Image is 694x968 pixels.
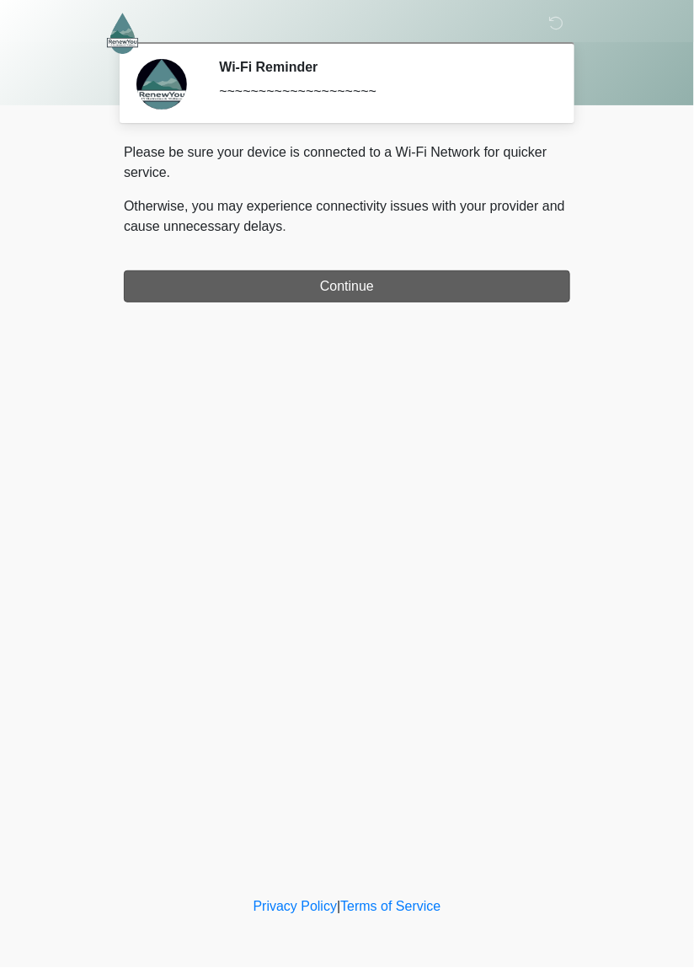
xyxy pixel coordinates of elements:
p: Please be sure your device is connected to a Wi-Fi Network for quicker service. [124,142,570,183]
a: | [337,900,340,914]
button: Continue [124,270,570,302]
a: Privacy Policy [254,900,338,914]
p: Otherwise, you may experience connectivity issues with your provider and cause unnecessary delays [124,196,570,237]
a: Terms of Service [340,900,440,914]
img: Agent Avatar [136,59,187,110]
span: . [283,219,286,233]
div: ~~~~~~~~~~~~~~~~~~~~ [219,82,545,102]
h2: Wi-Fi Reminder [219,59,545,75]
img: RenewYou IV Hydration and Wellness Logo [107,13,138,54]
